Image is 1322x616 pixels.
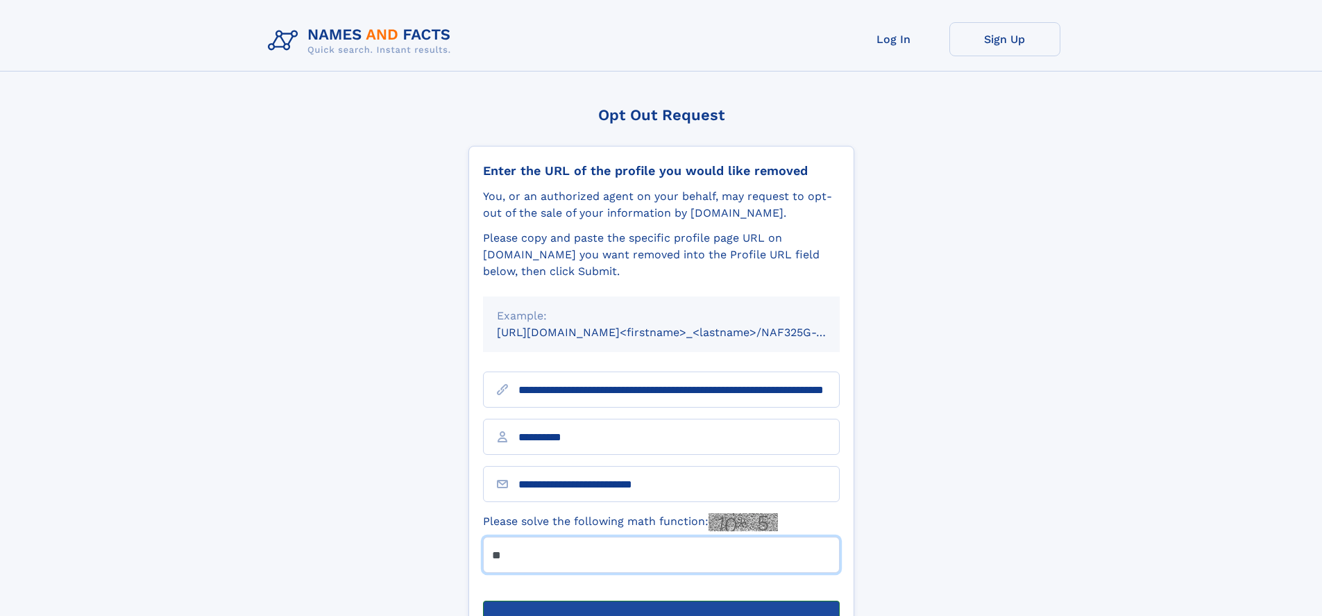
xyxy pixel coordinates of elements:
div: Example: [497,308,826,324]
a: Log In [838,22,949,56]
div: Please copy and paste the specific profile page URL on [DOMAIN_NAME] you want removed into the Pr... [483,230,840,280]
a: Sign Up [949,22,1060,56]
div: Opt Out Request [468,106,854,124]
label: Please solve the following math function: [483,513,778,531]
div: Enter the URL of the profile you would like removed [483,163,840,178]
img: Logo Names and Facts [262,22,462,60]
small: [URL][DOMAIN_NAME]<firstname>_<lastname>/NAF325G-xxxxxxxx [497,326,866,339]
div: You, or an authorized agent on your behalf, may request to opt-out of the sale of your informatio... [483,188,840,222]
